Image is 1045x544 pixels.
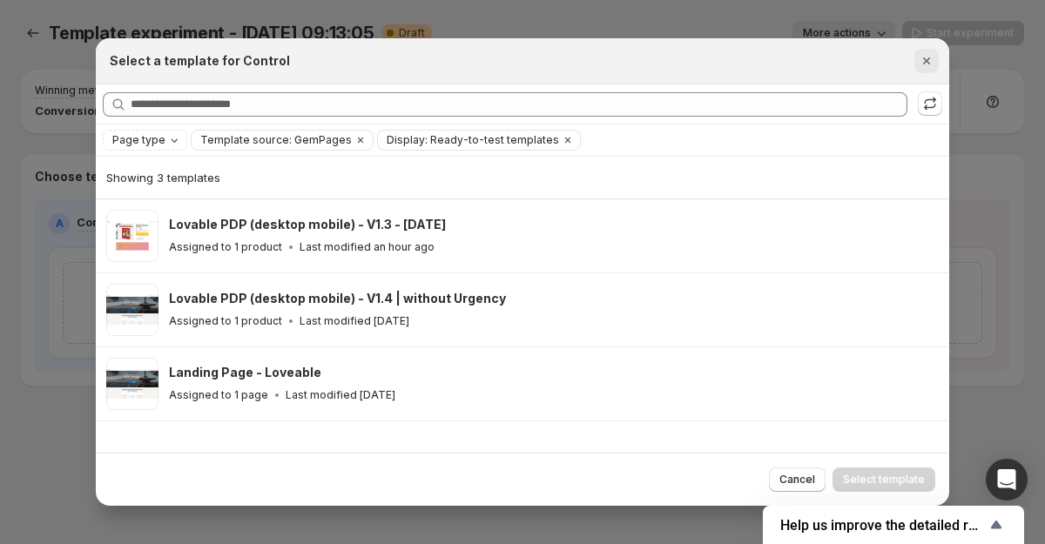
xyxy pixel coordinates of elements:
h3: Lovable PDP (desktop mobile) - V1.4 | without Urgency [169,290,506,307]
button: Cancel [769,467,826,492]
span: Showing 3 templates [106,171,220,185]
button: Show survey - Help us improve the detailed report for A/B campaigns [780,514,1007,535]
h3: Landing Page - Loveable [169,364,321,381]
button: Page type [104,131,186,150]
button: Template source: GemPages [192,131,352,150]
span: Page type [112,133,165,147]
button: Clear [559,131,576,150]
span: Display: Ready-to-test templates [387,133,559,147]
p: Assigned to 1 product [169,240,282,254]
button: Clear [352,131,369,150]
span: Template source: GemPages [200,133,352,147]
p: Assigned to 1 product [169,314,282,328]
p: Last modified [DATE] [286,388,395,402]
h2: Select a template for Control [110,52,290,70]
p: Assigned to 1 page [169,388,268,402]
span: Cancel [779,473,815,487]
button: Close [914,49,939,73]
h3: Lovable PDP (desktop mobile) - V1.3 - [DATE] [169,216,446,233]
div: Open Intercom Messenger [986,459,1028,500]
p: Last modified an hour ago [300,240,435,254]
p: Last modified [DATE] [300,314,409,328]
button: Display: Ready-to-test templates [378,131,559,150]
span: Help us improve the detailed report for A/B campaigns [780,517,986,534]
